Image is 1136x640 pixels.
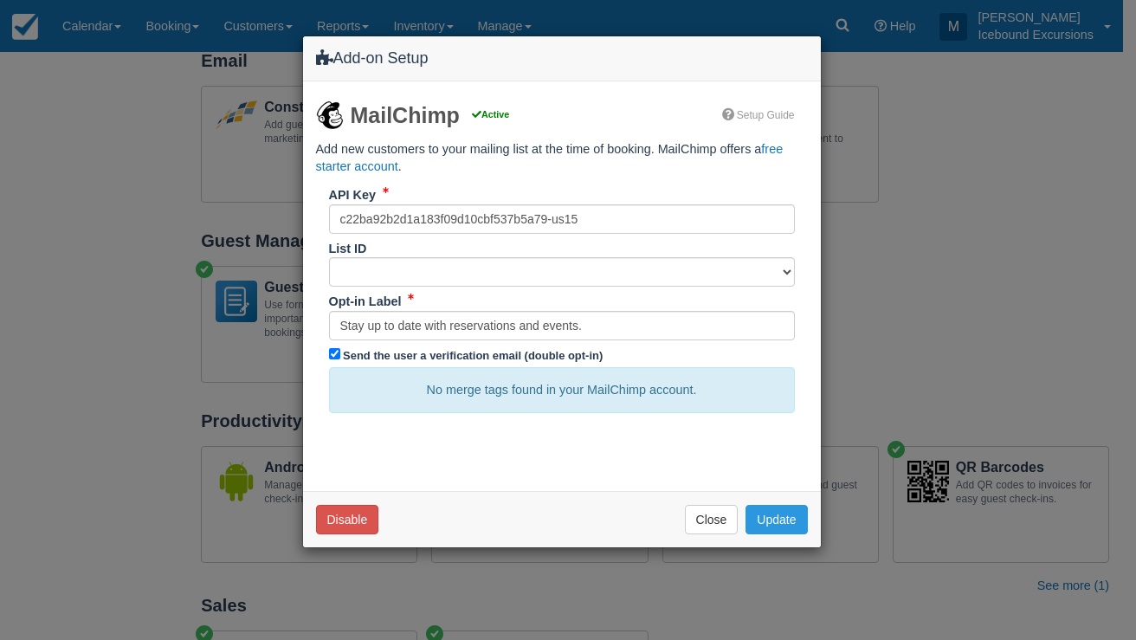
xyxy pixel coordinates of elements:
button: Close [685,505,739,534]
label: Opt-in Label [329,287,402,311]
h4: Add-on Setup [316,49,808,68]
button: Update [745,505,807,534]
div: Add new customers to your mailing list at the time of booking. MailChimp offers a . [316,136,808,180]
button: Disable [316,505,379,534]
strong: MailChimp [316,94,468,136]
label: List ID [329,234,367,258]
a: Setup Guide [722,109,795,121]
strong: Send the user a verification email (double opt-in) [343,349,603,362]
p: No merge tags found in your MailChimp account. [343,381,781,399]
sup: Active [472,109,509,120]
label: API Key [329,180,376,204]
input: Send the user a verification email (double opt-in) [329,348,340,359]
